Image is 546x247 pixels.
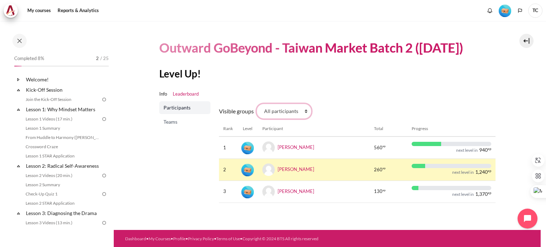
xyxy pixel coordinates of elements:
[23,143,101,151] a: Crossword Craze
[25,161,101,171] a: Lesson 2: Radical Self-Awareness
[23,171,101,180] a: Lesson 2 Videos (20 min.)
[456,147,478,153] div: next level in
[188,236,214,241] a: Privacy Policy
[278,144,314,150] a: [PERSON_NAME]
[216,236,240,241] a: Terms of Use
[149,236,171,241] a: My Courses
[479,147,488,152] span: 940
[25,104,101,114] a: Lesson 1: Why Mindset Matters
[101,191,107,197] img: To do
[219,121,237,136] th: Rank
[6,5,16,16] img: Architeck
[370,121,407,136] th: Total
[23,199,101,208] a: Lesson 2 STAR Application
[23,115,101,123] a: Lesson 1 Videos (17 min.)
[25,75,101,84] a: Welcome!
[528,4,542,18] a: User menu
[258,121,370,136] th: Participant
[241,141,254,154] div: Level #1
[382,189,386,191] span: xp
[241,164,254,176] img: Level #1
[101,172,107,179] img: To do
[25,208,101,218] a: Lesson 3: Diagnosing the Drama
[173,236,186,241] a: Profile
[475,192,488,197] span: 1,370
[23,152,101,160] a: Lesson 1 STAR Application
[452,192,474,197] div: next level in
[382,167,386,169] span: xp
[278,188,314,194] a: [PERSON_NAME]
[374,166,382,173] span: 260
[488,192,491,194] span: xp
[159,116,210,128] a: Teams
[101,220,107,226] img: To do
[278,166,314,172] a: [PERSON_NAME]
[15,76,22,83] span: Expand
[219,136,237,159] td: 1
[23,181,101,189] a: Lesson 2 Summary
[100,55,109,62] span: / 25
[23,190,101,198] a: Check-Up Quiz 1
[15,162,22,170] span: Collapse
[488,170,491,172] span: xp
[23,219,101,227] a: Lesson 3 Videos (13 min.)
[159,39,463,56] h1: Outward GoBeyond - Taiwan Market Batch 2 ([DATE])
[407,121,496,136] th: Progress
[241,186,254,198] img: Level #1
[114,3,541,219] section: Content
[382,145,386,147] span: xp
[242,236,318,241] a: Copyright © 2024 BTS All rights reserved
[219,181,237,203] td: 3
[219,159,237,181] td: 2
[159,101,210,114] a: Participants
[15,86,22,93] span: Collapse
[241,163,254,176] div: Level #1
[15,210,22,217] span: Collapse
[499,4,511,17] div: Level #1
[25,85,101,95] a: Kick-Off Session
[528,4,542,18] span: TC
[241,185,254,198] div: Level #1
[219,107,254,116] label: Visible groups
[23,124,101,133] a: Lesson 1 Summary
[164,118,208,125] span: Teams
[23,133,101,142] a: From Huddle to Harmony ([PERSON_NAME]'s Story)
[125,236,146,241] a: Dashboard
[485,5,495,16] div: Show notification window with no new notifications
[159,67,496,80] h2: Level Up!
[374,188,382,195] span: 130
[452,170,474,175] div: next level in
[515,5,525,16] button: Languages
[101,96,107,103] img: To do
[241,142,254,154] img: Level #1
[14,55,44,62] span: Completed 8%
[4,4,21,18] a: Architeck Architeck
[475,170,488,174] span: 1,240
[25,4,53,18] a: My courses
[55,4,101,18] a: Reports & Analytics
[96,55,99,62] span: 2
[15,106,22,113] span: Collapse
[237,121,258,136] th: Level
[23,95,101,104] a: Join the Kick-Off Session
[159,91,167,98] a: Info
[173,91,199,98] a: Leaderboard
[496,4,514,17] a: Level #1
[125,236,347,242] div: • • • • •
[101,116,107,122] img: To do
[374,144,382,151] span: 560
[488,148,491,150] span: xp
[164,104,208,111] span: Participants
[499,5,511,17] img: Level #1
